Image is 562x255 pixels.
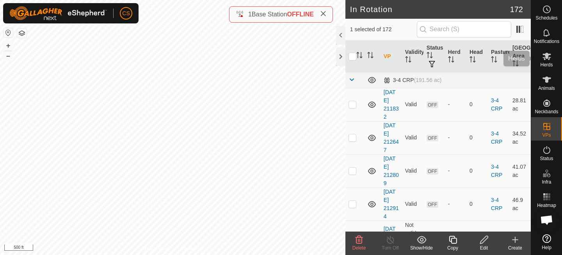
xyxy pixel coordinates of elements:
td: 46.9 ac [509,187,531,221]
span: 172 [510,4,523,15]
p-sorticon: Activate to sort [470,57,476,64]
a: [DATE] 212809 [384,155,399,186]
a: [DATE] 211832 [384,89,399,120]
span: Neckbands [535,109,558,114]
span: OFF [427,201,438,208]
button: Map Layers [17,29,27,38]
th: Head [466,41,488,73]
th: Validity [402,41,423,73]
span: Schedules [535,16,557,20]
p-sorticon: Activate to sort [405,57,411,64]
a: [DATE] 212647 [384,122,399,153]
span: OFF [427,168,438,175]
div: - [448,100,463,109]
span: VPs [542,133,551,137]
a: 3-4 CRP [491,130,503,145]
span: (191.56 ac) [414,77,442,83]
span: OFF [427,135,438,141]
th: VP [381,41,402,73]
p-sorticon: Activate to sort [448,57,454,64]
td: 0 [466,154,488,187]
div: Open chat [535,208,558,232]
button: Reset Map [4,28,13,37]
a: Help [531,231,562,253]
th: Herd [445,41,466,73]
td: Valid [402,88,423,121]
div: Copy [437,244,468,251]
a: [DATE] 212914 [384,189,399,219]
div: Show/Hide [406,244,437,251]
a: Contact Us [180,245,203,252]
span: CS [122,9,130,18]
span: Status [540,156,553,161]
th: [GEOGRAPHIC_DATA] Area [509,41,531,73]
a: 3-4 CRP [491,197,503,211]
th: Pasture [488,41,509,73]
td: Valid [402,121,423,154]
p-sorticon: Activate to sort [367,53,373,59]
button: – [4,51,13,61]
div: - [448,200,463,208]
p-sorticon: Activate to sort [427,53,433,59]
span: Infra [542,180,551,184]
h2: In Rotation [350,5,510,14]
td: 41.07 ac [509,154,531,187]
span: Animals [538,86,555,91]
span: Delete [352,245,366,251]
a: Privacy Policy [142,245,171,252]
span: Heatmap [537,203,556,208]
td: 0 [466,88,488,121]
td: 0 [466,187,488,221]
span: Notifications [534,39,559,44]
td: Valid [402,154,423,187]
p-sorticon: Activate to sort [356,53,363,59]
td: 28.81 ac [509,88,531,121]
div: Create [500,244,531,251]
button: + [4,41,13,50]
a: 3-4 CRP [491,97,503,112]
span: OFFLINE [287,11,314,18]
div: - [448,167,463,175]
div: Edit [468,244,500,251]
span: Herds [540,62,553,67]
span: Help [542,245,551,250]
div: Turn Off [375,244,406,251]
span: 1 [248,11,252,18]
img: Gallagher Logo [9,6,107,20]
a: 3-4 CRP [491,164,503,178]
span: 1 selected of 172 [350,25,417,34]
p-sorticon: Activate to sort [491,57,497,64]
div: - [448,134,463,142]
span: Base Station [252,11,287,18]
span: OFF [427,102,438,108]
th: Status [423,41,445,73]
td: 0 [466,121,488,154]
td: Valid [402,187,423,221]
td: 34.52 ac [509,121,531,154]
div: 3-4 CRP [384,77,442,84]
input: Search (S) [417,21,511,37]
p-sorticon: Activate to sort [512,61,519,68]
